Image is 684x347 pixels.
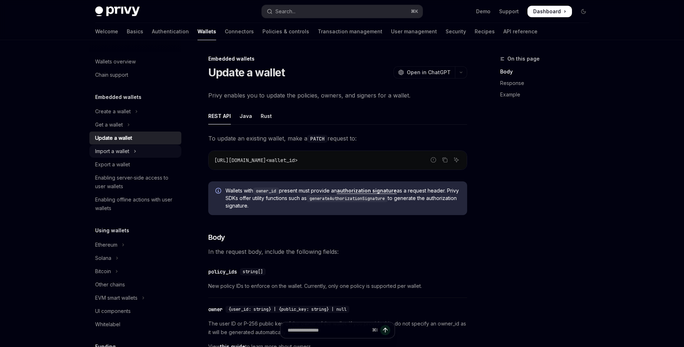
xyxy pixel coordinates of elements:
[208,282,467,290] span: New policy IDs to enforce on the wallet. Currently, only one policy is supported per wallet.
[578,6,589,17] button: Toggle dark mode
[95,226,129,235] h5: Using wallets
[208,55,467,62] div: Embedded wallets
[261,108,272,124] div: Rust
[95,280,125,289] div: Other chains
[500,77,595,89] a: Response
[239,108,252,124] div: Java
[253,187,279,195] code: owner_id
[429,155,438,165] button: Report incorrect code
[499,8,519,15] a: Support
[243,269,263,275] span: string[]
[452,155,461,165] button: Ask AI
[95,294,138,302] div: EVM smart wallets
[89,291,181,304] button: Toggle EVM smart wallets section
[95,307,131,315] div: UI components
[500,89,595,100] a: Example
[208,108,231,124] div: REST API
[262,23,309,40] a: Policies & controls
[197,23,216,40] a: Wallets
[89,265,181,278] button: Toggle Bitcoin section
[380,325,390,335] button: Send message
[89,238,181,251] button: Toggle Ethereum section
[440,155,450,165] button: Copy the contents from the code block
[95,254,111,262] div: Solana
[225,23,254,40] a: Connectors
[95,134,132,142] div: Update a wallet
[307,135,327,143] code: PATCH
[208,133,467,143] span: To update an existing wallet, make a request to:
[89,132,181,144] a: Update a wallet
[89,145,181,158] button: Toggle Import a wallet section
[95,160,130,169] div: Export a wallet
[208,319,467,337] span: The user ID or P-256 public key of the owner of the wallet. If you provide this, do not specify a...
[152,23,189,40] a: Authentication
[275,7,296,16] div: Search...
[95,71,128,79] div: Chain support
[228,306,346,312] span: {user_id: string} | {public_key: string} | null
[476,8,490,15] a: Demo
[95,147,129,156] div: Import a wallet
[262,5,423,18] button: Open search
[95,120,123,129] div: Get a wallet
[89,252,181,265] button: Toggle Solana section
[446,23,466,40] a: Security
[214,157,298,163] span: [URL][DOMAIN_NAME]<wallet_id>
[507,54,540,63] span: On this page
[95,320,120,329] div: Whitelabel
[95,173,177,191] div: Enabling server-side access to user wallets
[391,23,437,40] a: User management
[208,306,223,313] div: owner
[411,9,418,14] span: ⌘ K
[527,6,572,17] a: Dashboard
[500,66,595,77] a: Body
[318,23,382,40] a: Transaction management
[95,267,111,276] div: Bitcoin
[89,278,181,291] a: Other chains
[533,8,561,15] span: Dashboard
[208,232,225,242] span: Body
[307,195,388,202] code: generateAuthorizationSignature
[89,318,181,331] a: Whitelabel
[89,158,181,171] a: Export a wallet
[89,105,181,118] button: Toggle Create a wallet section
[89,171,181,193] a: Enabling server-side access to user wallets
[95,6,140,16] img: dark logo
[89,118,181,131] button: Toggle Get a wallet section
[288,322,369,338] input: Ask a question...
[89,55,181,68] a: Wallets overview
[208,268,237,275] div: policy_ids
[407,69,451,76] span: Open in ChatGPT
[89,193,181,215] a: Enabling offline actions with user wallets
[95,195,177,213] div: Enabling offline actions with user wallets
[394,66,455,79] button: Open in ChatGPT
[208,247,467,257] span: In the request body, include the following fields:
[225,187,460,209] span: Wallets with present must provide an as a request header. Privy SDKs offer utility functions such...
[127,23,143,40] a: Basics
[95,57,136,66] div: Wallets overview
[89,305,181,318] a: UI components
[215,188,223,195] svg: Info
[337,187,397,194] a: authorization signature
[208,66,285,79] h1: Update a wallet
[95,93,141,101] h5: Embedded wallets
[208,90,467,100] span: Privy enables you to update the policies, owners, and signers for a wallet.
[475,23,495,40] a: Recipes
[95,241,117,249] div: Ethereum
[503,23,538,40] a: API reference
[95,23,118,40] a: Welcome
[95,107,131,116] div: Create a wallet
[89,68,181,81] a: Chain support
